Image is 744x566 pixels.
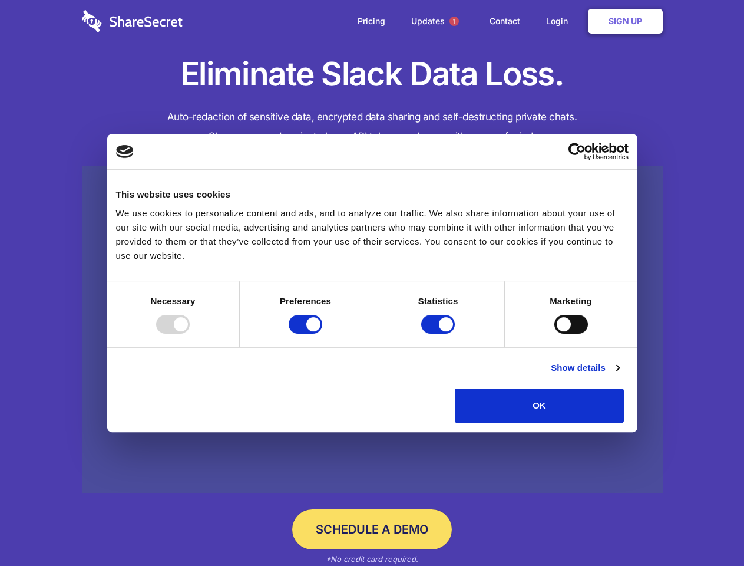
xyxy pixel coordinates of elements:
img: logo-wordmark-white-trans-d4663122ce5f474addd5e946df7df03e33cb6a1c49d2221995e7729f52c070b2.svg [82,10,183,32]
a: Login [534,3,586,40]
a: Show details [551,361,619,375]
a: Pricing [346,3,397,40]
img: logo [116,145,134,158]
a: Schedule a Demo [292,509,452,549]
div: We use cookies to personalize content and ads, and to analyze our traffic. We also share informat... [116,206,629,263]
button: OK [455,389,624,423]
h4: Auto-redaction of sensitive data, encrypted data sharing and self-destructing private chats. Shar... [82,107,663,146]
a: Usercentrics Cookiebot - opens in a new window [525,143,629,160]
a: Contact [478,3,532,40]
em: *No credit card required. [326,554,418,564]
strong: Necessary [151,296,196,306]
h1: Eliminate Slack Data Loss. [82,53,663,96]
a: Sign Up [588,9,663,34]
span: 1 [449,17,459,26]
div: This website uses cookies [116,187,629,202]
strong: Marketing [550,296,592,306]
a: Wistia video thumbnail [82,166,663,493]
strong: Preferences [280,296,331,306]
strong: Statistics [418,296,458,306]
